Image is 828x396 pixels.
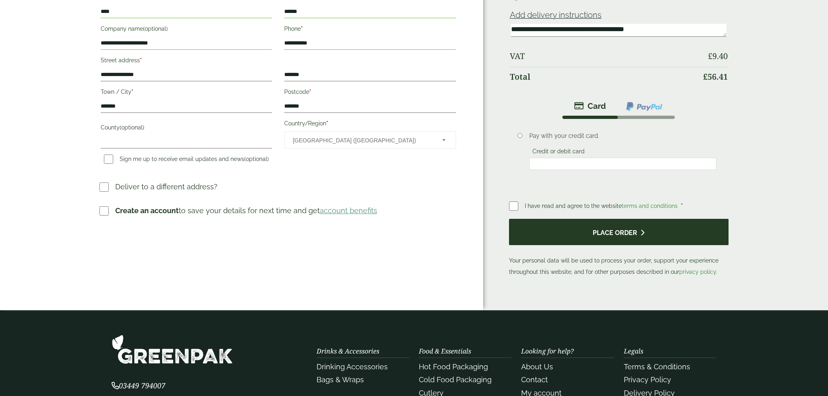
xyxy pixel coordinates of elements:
span: (optional) [120,124,144,131]
a: account benefits [320,206,377,215]
img: ppcp-gateway.png [625,101,663,112]
label: Company name [101,23,272,37]
abbr: required [326,120,328,127]
abbr: required [131,89,133,95]
th: Total [510,67,698,87]
label: Sign me up to receive email updates and news [101,156,272,165]
th: VAT [510,47,698,66]
a: terms and conditions [622,203,678,209]
abbr: required [681,203,683,209]
span: United Kingdom (UK) [293,132,431,149]
a: Add delivery instructions [510,10,602,20]
a: About Us [521,362,553,371]
a: Hot Food Packaging [419,362,488,371]
p: Your personal data will be used to process your order, support your experience throughout this we... [509,219,729,277]
input: Sign me up to receive email updates and news(optional) [104,155,113,164]
a: Privacy Policy [624,375,671,384]
label: Town / City [101,86,272,100]
label: Credit or debit card [529,148,588,157]
button: Place order [509,219,729,245]
bdi: 56.41 [703,71,728,82]
a: Cold Food Packaging [419,375,492,384]
abbr: required [140,57,142,64]
a: Drinking Accessories [317,362,388,371]
span: £ [708,51,712,61]
a: Terms & Conditions [624,362,690,371]
strong: Create an account [115,206,179,215]
a: Contact [521,375,548,384]
label: Postcode [284,86,456,100]
p: Pay with your credit card. [529,131,716,140]
abbr: required [301,25,303,32]
img: stripe.png [574,101,606,111]
span: 03449 794007 [112,381,165,390]
span: (optional) [244,156,269,162]
img: GreenPak Supplies [112,335,233,364]
a: Bags & Wraps [317,375,364,384]
bdi: 9.40 [708,51,728,61]
label: Phone [284,23,456,37]
label: Country/Region [284,118,456,131]
label: County [101,122,272,136]
abbr: required [309,89,311,95]
span: £ [703,71,708,82]
span: Country/Region [284,131,456,148]
label: Street address [101,55,272,68]
span: I have read and agree to the website [525,203,679,209]
a: privacy policy [679,269,716,275]
a: 03449 794007 [112,382,165,390]
iframe: Secure card payment input frame [532,160,714,167]
p: to save your details for next time and get [115,205,377,216]
p: Deliver to a different address? [115,181,218,192]
span: (optional) [143,25,168,32]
